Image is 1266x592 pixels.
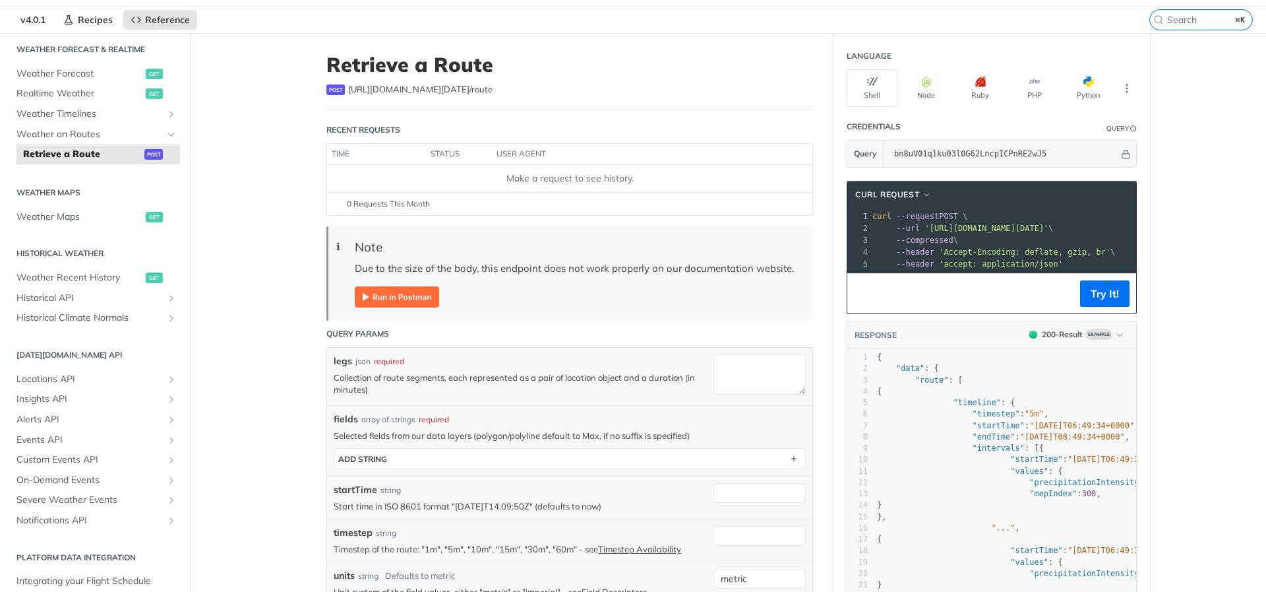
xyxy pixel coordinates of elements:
div: json [355,356,371,368]
label: legs [334,354,352,368]
span: https://api.tomorrow.io/v4/route [348,83,493,96]
button: Hide subpages for Weather on Routes [166,129,177,140]
div: Recent Requests [326,124,400,136]
span: curl [872,212,891,221]
span: Weather Recent History [16,271,142,284]
p: Collection of route segments, each represented as a pair of location object and a duration (in mi... [334,372,707,395]
span: POST \ [872,212,968,221]
span: Locations API [16,373,163,386]
span: Historical Climate Normals [16,312,163,325]
span: Weather Timelines [16,108,163,121]
span: Weather Forecast [16,67,142,81]
span: get [146,212,163,222]
span: Notifications API [16,514,163,527]
a: Weather Recent Historyget [10,268,180,288]
button: Ruby [955,69,1006,107]
div: 3 [847,375,868,386]
h2: Weather Maps [10,187,180,199]
button: Show subpages for Events API [166,435,177,445]
button: PHP [1009,69,1060,107]
span: "..." [991,523,1015,533]
span: : { [877,467,1063,476]
div: 19 [847,557,868,568]
p: Selected fields from our data layers (polygon/polyline default to Max, if no suffix is specified) [334,430,806,442]
a: Historical Climate NormalsShow subpages for Historical Climate Normals [10,308,180,328]
span: \ [872,247,1116,257]
div: 2 [847,363,868,374]
span: "intervals" [973,444,1025,453]
div: 13 [847,488,868,500]
span: --header [896,247,934,257]
div: 18 [847,545,868,556]
span: --url [896,224,920,233]
span: : [{ [877,444,1044,453]
div: Note [355,240,800,255]
span: Severe Weather Events [16,494,163,507]
button: Node [901,69,951,107]
div: 20 [847,568,868,579]
a: Retrieve a Routepost [16,145,180,164]
span: Integrating your Flight Schedule [16,575,177,588]
span: Weather Maps [16,211,142,224]
th: status [426,144,492,165]
span: } [877,580,882,589]
h2: [DATE][DOMAIN_NAME] API [10,349,180,361]
button: Show subpages for Custom Events API [166,455,177,465]
a: Expand image [355,289,439,302]
label: units [334,569,355,583]
div: 2 [847,222,870,234]
div: 5 [847,397,868,409]
a: Severe Weather EventsShow subpages for Severe Weather Events [10,490,180,510]
span: Example [1085,329,1112,340]
span: "precipitationIntensity" [1029,478,1143,487]
span: } [877,500,882,510]
span: 300 [1082,489,1097,498]
a: Weather Forecastget [10,64,180,84]
div: 8 [847,432,868,443]
a: Timestep Availability [598,544,681,554]
span: \ [872,236,958,245]
a: Custom Events APIShow subpages for Custom Events API [10,450,180,470]
span: Recipes [78,14,113,26]
div: array of strings [361,414,415,426]
div: Credentials [847,121,901,133]
h1: Retrieve a Route [326,53,813,77]
button: Python [1063,69,1114,107]
a: Notifications APIShow subpages for Notifications API [10,511,180,531]
a: Weather Mapsget [10,207,180,227]
button: Hide [1119,147,1133,160]
span: Historical API [16,292,163,305]
div: Query Params [326,328,389,340]
button: Show subpages for Insights API [166,394,177,405]
div: 15 [847,511,868,523]
button: Show subpages for Notifications API [166,515,177,526]
span: "route" [915,376,949,385]
div: string [380,484,401,496]
button: Try It! [1080,280,1130,307]
span: : , [877,455,1177,464]
span: 200 [1029,331,1037,339]
span: '[URL][DOMAIN_NAME][DATE]' [924,224,1048,233]
button: Query [847,141,884,167]
div: 10 [847,454,868,465]
span: "endTime" [973,432,1015,442]
div: 14 [847,500,868,511]
div: 4 [847,246,870,258]
span: Query [854,148,877,160]
span: v4.0.1 [13,10,53,30]
div: 17 [847,534,868,545]
div: string [376,527,396,539]
span: }, [877,512,887,521]
div: required [419,414,449,426]
span: : , [877,421,1139,430]
button: cURL Request [851,188,936,201]
p: Timestep of the route: "1m", "5m", "10m", "15m", "30m", "60m" - see [334,543,707,555]
span: Custom Events API [16,453,163,467]
span: : , [877,546,1177,555]
span: Retrieve a Route [23,148,141,161]
a: Weather TimelinesShow subpages for Weather Timelines [10,104,180,124]
div: QueryInformation [1106,123,1137,133]
span: "[DATE]T06:49:34+0000" [1029,421,1134,430]
span: "precipitationIntensity" [1029,569,1143,578]
button: Show subpages for Locations API [166,374,177,385]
